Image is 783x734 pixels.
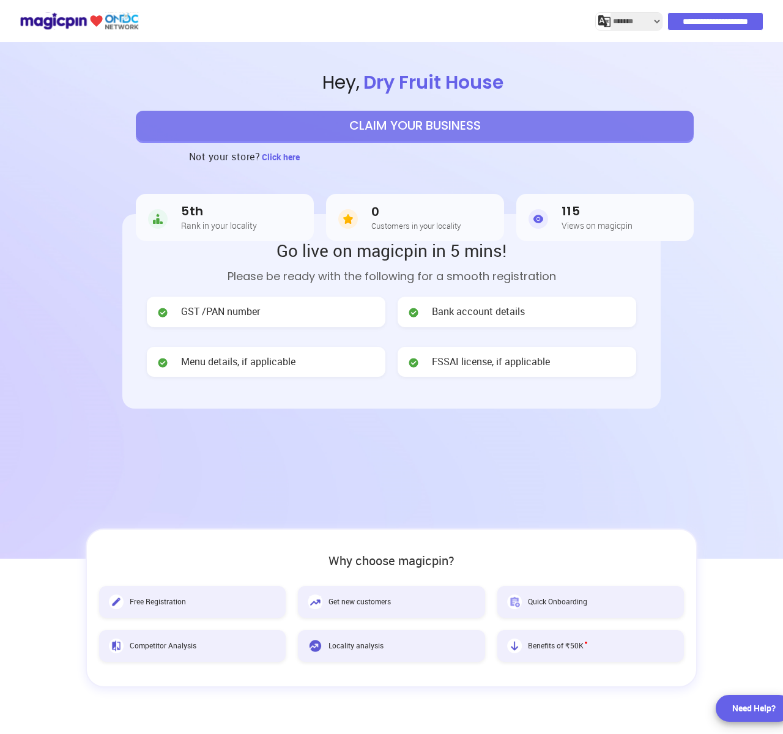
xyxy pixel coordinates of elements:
h3: 115 [562,204,633,218]
img: check [407,357,420,369]
span: Bank account details [432,305,525,319]
span: GST /PAN number [181,305,260,319]
span: Locality analysis [328,640,384,651]
p: Please be ready with the following for a smooth registration [147,268,636,284]
span: Free Registration [130,596,186,607]
img: Benefits of ₹50K [507,639,522,653]
span: Benefits of ₹50K [528,640,587,651]
img: Get new customers [308,595,322,609]
img: check [157,306,169,319]
span: Hey , [47,70,783,96]
img: Free Registration [109,595,124,609]
h5: Views on magicpin [562,221,633,230]
img: j2MGCQAAAABJRU5ErkJggg== [598,15,610,28]
img: Customers [338,207,358,231]
img: Locality analysis [308,639,322,653]
h3: 0 [371,205,461,219]
img: ondc-logo-new-small.8a59708e.svg [20,10,139,32]
h2: Go live on magicpin in 5 mins! [147,239,636,262]
img: check [157,357,169,369]
h3: 5th [181,204,257,218]
div: Need Help? [732,702,776,714]
h2: Why choose magicpin? [99,554,684,568]
span: Dry Fruit House [360,69,507,95]
h5: Rank in your locality [181,221,257,230]
img: Quick Onboarding [507,595,522,609]
span: Get new customers [328,596,391,607]
button: CLAIM YOUR BUSINESS [136,111,694,141]
span: Competitor Analysis [130,640,196,651]
img: Rank [148,207,168,231]
h3: Not your store? [189,141,261,172]
span: Click here [262,151,300,163]
span: FSSAI license, if applicable [432,355,550,369]
img: check [407,306,420,319]
span: Menu details, if applicable [181,355,295,369]
span: Quick Onboarding [528,596,587,607]
img: Views [529,207,548,231]
h5: Customers in your locality [371,221,461,230]
img: Competitor Analysis [109,639,124,653]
